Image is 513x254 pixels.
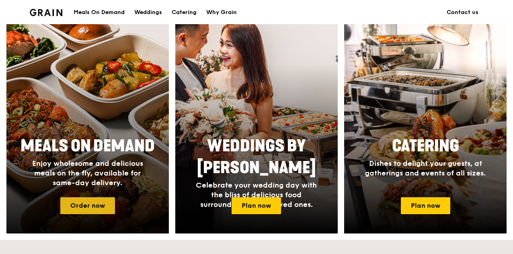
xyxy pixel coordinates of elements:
[197,136,316,178] span: Weddings by [PERSON_NAME]
[172,0,197,25] div: Catering
[32,159,143,187] span: Enjoy wholesome and delicious meals on the fly, available for same-day delivery.
[167,0,201,25] a: Catering
[21,136,155,156] span: Meals On Demand
[232,197,281,214] a: Plan now
[392,136,459,156] span: Catering
[344,21,507,233] a: CateringDishes to delight your guests, at gatherings and events of all sizes.Plan now
[201,0,242,25] a: Why Grain
[175,21,338,233] a: Weddings by [PERSON_NAME]Celebrate your wedding day with the bliss of delicious food surrounded b...
[365,159,486,178] span: Dishes to delight your guests, at gatherings and events of all sizes.
[129,0,167,25] a: Weddings
[30,9,62,16] img: Grain
[206,0,237,25] div: Why Grain
[6,21,169,233] a: Meals On DemandEnjoy wholesome and delicious meals on the fly, available for same-day delivery.Or...
[60,197,115,214] a: Order now
[401,197,450,214] a: Plan now
[134,0,162,25] div: Weddings
[74,0,125,25] div: Meals On Demand
[196,181,317,209] span: Celebrate your wedding day with the bliss of delicious food surrounded by your loved ones.
[442,0,483,25] a: Contact us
